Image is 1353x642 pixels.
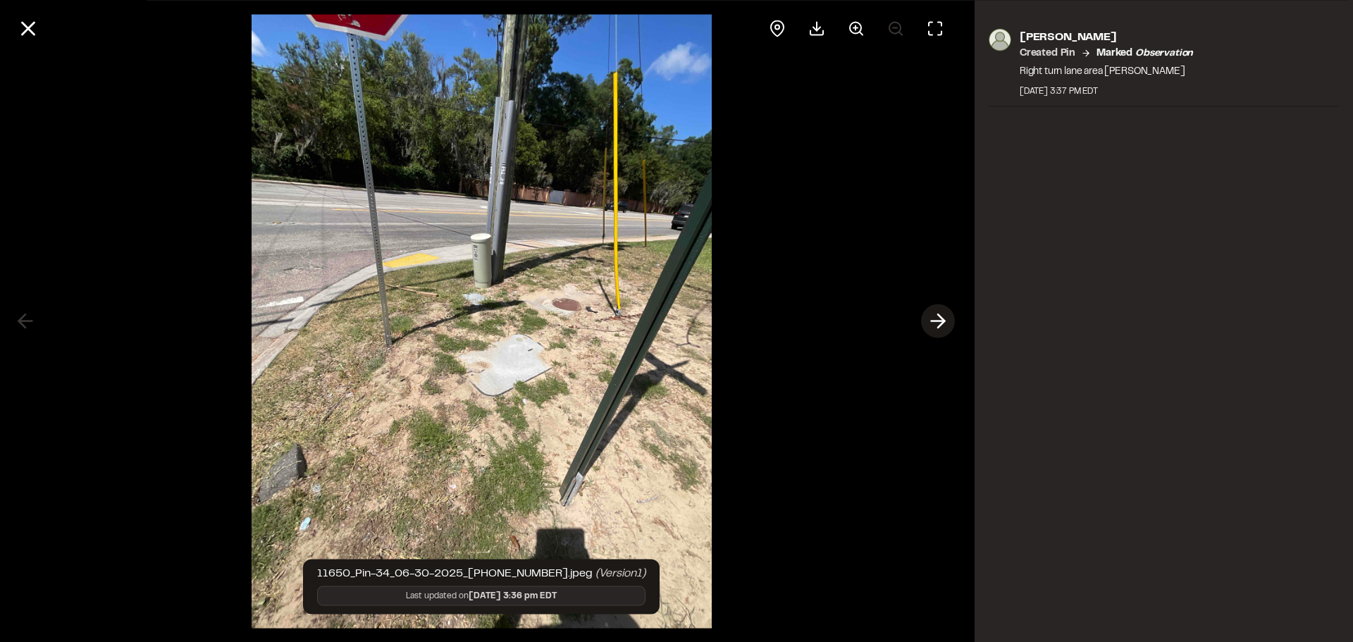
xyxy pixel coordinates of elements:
[1096,45,1193,61] p: Marked
[1020,28,1193,45] p: [PERSON_NAME]
[921,304,955,338] button: Next photo
[11,11,45,45] button: Close modal
[918,11,952,45] button: Toggle Fullscreen
[760,11,794,45] div: View pin on map
[1135,49,1193,57] em: observation
[1020,85,1193,97] div: [DATE] 3:37 PM EDT
[839,11,873,45] button: Zoom in
[1020,63,1193,79] p: Right turn lane area [PERSON_NAME]
[989,28,1011,51] img: photo
[1020,45,1075,61] p: Created Pin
